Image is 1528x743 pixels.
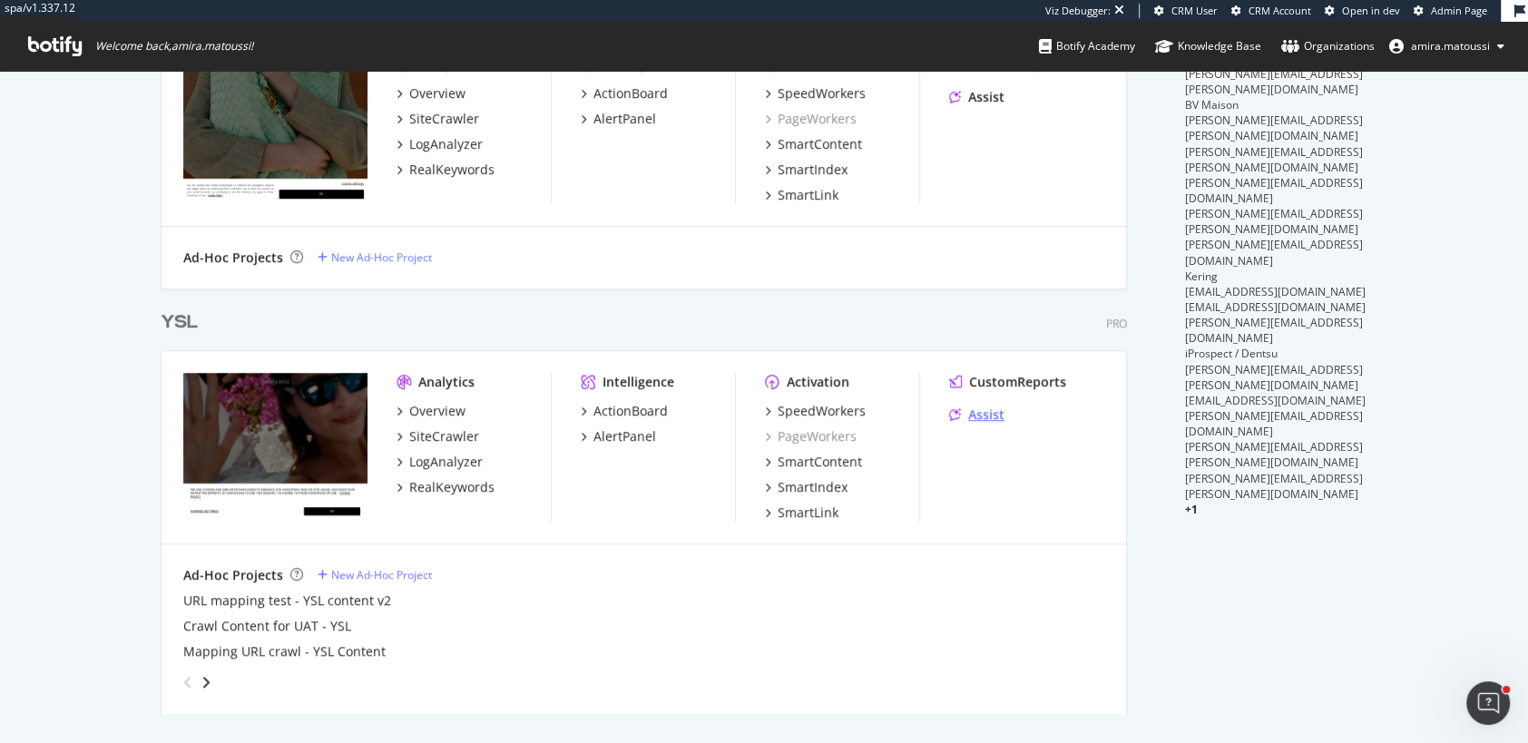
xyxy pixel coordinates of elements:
[397,478,495,496] a: RealKeywords
[183,617,351,635] a: Crawl Content for UAT - YSL
[778,402,866,420] div: SpeedWorkers
[1185,269,1367,284] div: Kering
[1185,346,1367,361] div: iProspect / Dentsu
[1185,97,1367,112] div: BV Maison
[778,186,838,204] div: SmartLink
[161,309,205,336] a: YSL
[318,567,432,582] a: New Ad-Hoc Project
[581,402,668,420] a: ActionBoard
[778,161,847,179] div: SmartIndex
[1045,4,1111,18] div: Viz Debugger:
[581,110,656,128] a: AlertPanel
[183,591,391,610] a: URL mapping test - YSL content v2
[409,402,465,420] div: Overview
[1106,316,1127,331] div: Pro
[409,84,465,103] div: Overview
[409,478,495,496] div: RealKeywords
[949,373,1066,391] a: CustomReports
[1431,4,1487,17] span: Admin Page
[331,249,432,265] div: New Ad-Hoc Project
[778,135,862,153] div: SmartContent
[1414,4,1487,18] a: Admin Page
[765,427,857,445] a: PageWorkers
[183,642,386,660] a: Mapping URL crawl - YSL Content
[1155,37,1261,55] div: Knowledge Base
[1185,112,1363,143] span: [PERSON_NAME][EMAIL_ADDRESS][PERSON_NAME][DOMAIN_NAME]
[1281,37,1375,55] div: Organizations
[765,161,847,179] a: SmartIndex
[1185,144,1363,175] span: [PERSON_NAME][EMAIL_ADDRESS][PERSON_NAME][DOMAIN_NAME]
[593,402,668,420] div: ActionBoard
[1325,4,1400,18] a: Open in dev
[968,406,1004,424] div: Assist
[969,373,1066,391] div: CustomReports
[1185,66,1363,97] span: [PERSON_NAME][EMAIL_ADDRESS][PERSON_NAME][DOMAIN_NAME]
[765,478,847,496] a: SmartIndex
[176,668,200,697] div: angle-left
[1185,299,1366,315] span: [EMAIL_ADDRESS][DOMAIN_NAME]
[765,84,866,103] a: SpeedWorkers
[397,135,483,153] a: LogAnalyzer
[1185,362,1363,393] span: [PERSON_NAME][EMAIL_ADDRESS][PERSON_NAME][DOMAIN_NAME]
[397,110,479,128] a: SiteCrawler
[1249,4,1311,17] span: CRM Account
[765,110,857,128] a: PageWorkers
[331,567,432,582] div: New Ad-Hoc Project
[183,566,283,584] div: Ad-Hoc Projects
[183,373,367,520] img: www.ysl.com
[418,373,475,391] div: Analytics
[1411,38,1490,54] span: amira.matoussi
[1375,32,1519,61] button: amira.matoussi
[1185,408,1363,439] span: [PERSON_NAME][EMAIL_ADDRESS][DOMAIN_NAME]
[1039,37,1135,55] div: Botify Academy
[1185,471,1363,502] span: [PERSON_NAME][EMAIL_ADDRESS][PERSON_NAME][DOMAIN_NAME]
[1281,22,1375,71] a: Organizations
[1466,681,1510,725] iframe: Intercom live chat
[765,503,838,522] a: SmartLink
[1154,4,1218,18] a: CRM User
[949,88,1004,106] a: Assist
[161,309,198,336] div: YSL
[409,453,483,471] div: LogAnalyzer
[409,135,483,153] div: LogAnalyzer
[581,427,656,445] a: AlertPanel
[397,161,495,179] a: RealKeywords
[593,84,668,103] div: ActionBoard
[183,55,367,202] img: www.bottegaveneta.com
[593,110,656,128] div: AlertPanel
[318,249,432,265] a: New Ad-Hoc Project
[183,249,283,267] div: Ad-Hoc Projects
[1039,22,1135,71] a: Botify Academy
[1171,4,1218,17] span: CRM User
[1185,315,1363,346] span: [PERSON_NAME][EMAIL_ADDRESS][DOMAIN_NAME]
[397,402,465,420] a: Overview
[765,186,838,204] a: SmartLink
[1185,284,1366,299] span: [EMAIL_ADDRESS][DOMAIN_NAME]
[1185,175,1363,206] span: [PERSON_NAME][EMAIL_ADDRESS][DOMAIN_NAME]
[778,478,847,496] div: SmartIndex
[778,503,838,522] div: SmartLink
[397,84,465,103] a: Overview
[593,427,656,445] div: AlertPanel
[778,84,866,103] div: SpeedWorkers
[397,427,479,445] a: SiteCrawler
[409,427,479,445] div: SiteCrawler
[1231,4,1311,18] a: CRM Account
[409,161,495,179] div: RealKeywords
[1185,393,1366,408] span: [EMAIL_ADDRESS][DOMAIN_NAME]
[95,39,253,54] span: Welcome back, amira.matoussi !
[765,453,862,471] a: SmartContent
[765,135,862,153] a: SmartContent
[1185,502,1198,517] span: + 1
[409,110,479,128] div: SiteCrawler
[787,373,849,391] div: Activation
[1185,237,1363,268] span: [PERSON_NAME][EMAIL_ADDRESS][DOMAIN_NAME]
[397,453,483,471] a: LogAnalyzer
[200,673,212,691] div: angle-right
[1155,22,1261,71] a: Knowledge Base
[581,84,668,103] a: ActionBoard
